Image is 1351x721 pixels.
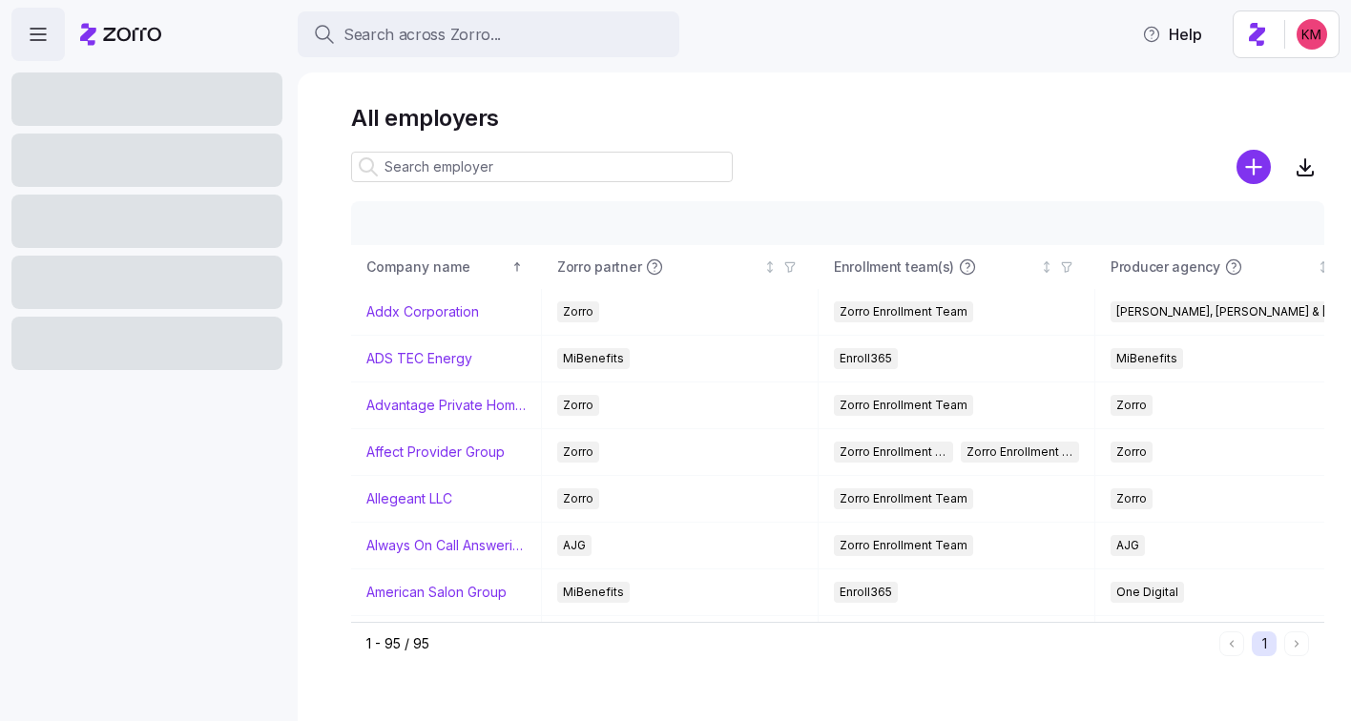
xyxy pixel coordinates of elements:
span: Zorro Enrollment Team [840,442,947,463]
span: Zorro Enrollment Team [840,395,967,416]
span: AJG [1116,535,1139,556]
span: Zorro [563,301,593,322]
span: Zorro Enrollment Team [840,535,967,556]
span: Zorro Enrollment Team [840,488,967,509]
a: American Salon Group [366,583,507,602]
div: Not sorted [763,260,777,274]
div: Company name [366,257,508,278]
span: Zorro [1116,442,1147,463]
span: Zorro [563,488,593,509]
span: Zorro Enrollment Experts [966,442,1074,463]
div: Sorted ascending [510,260,524,274]
a: Allegeant LLC [366,489,452,508]
span: Zorro partner [557,257,641,277]
button: Help [1127,15,1217,53]
a: Addx Corporation [366,302,479,321]
th: Company nameSorted ascending [351,245,542,289]
button: Search across Zorro... [298,11,679,57]
div: Not sorted [1040,260,1053,274]
span: AJG [563,535,586,556]
th: Zorro partnerNot sorted [542,245,819,289]
button: 1 [1252,631,1277,656]
span: Zorro Enrollment Team [840,301,967,322]
input: Search employer [351,152,733,182]
span: Enroll365 [840,582,892,603]
span: Search across Zorro... [343,23,501,47]
span: Zorro [563,395,593,416]
a: Advantage Private Home Care [366,396,526,415]
button: Previous page [1219,631,1244,656]
span: Enrollment team(s) [834,257,954,277]
th: Enrollment team(s)Not sorted [819,245,1095,289]
span: One Digital [1116,582,1178,603]
span: MiBenefits [563,582,624,603]
span: Producer agency [1111,257,1220,277]
span: Enroll365 [840,348,892,369]
h1: All employers [351,103,1324,133]
span: Help [1142,23,1202,46]
button: Next page [1284,631,1309,656]
div: Not sorted [1317,260,1330,274]
span: MiBenefits [563,348,624,369]
span: Zorro [1116,395,1147,416]
span: Zorro [563,442,593,463]
img: 8fbd33f679504da1795a6676107ffb9e [1297,19,1327,50]
a: Affect Provider Group [366,443,505,462]
a: ADS TEC Energy [366,349,472,368]
span: Zorro [1116,488,1147,509]
div: 1 - 95 / 95 [366,634,1212,653]
svg: add icon [1237,150,1271,184]
a: Always On Call Answering Service [366,536,526,555]
span: MiBenefits [1116,348,1177,369]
